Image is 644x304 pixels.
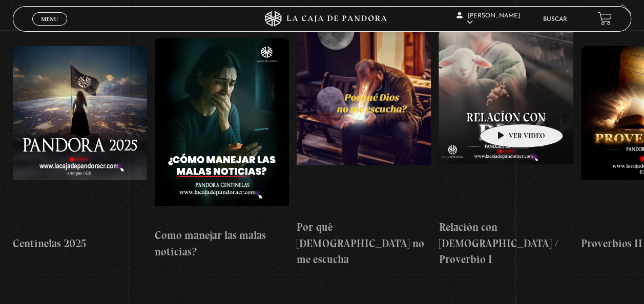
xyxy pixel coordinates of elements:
h4: Por qué [DEMOGRAPHIC_DATA] no me escucha [297,219,431,268]
a: Relación con [DEMOGRAPHIC_DATA] / Proverbio I [439,30,573,268]
a: View your shopping cart [598,12,612,26]
button: Previous [13,4,31,22]
span: Cerrar [38,25,62,32]
button: Next [613,4,631,22]
h4: Como manejar las malas noticias? [155,227,289,259]
a: Por qué [DEMOGRAPHIC_DATA] no me escucha [297,30,431,268]
a: Como manejar las malas noticias? [155,30,289,268]
h4: Relación con [DEMOGRAPHIC_DATA] / Proverbio I [439,219,573,268]
h4: Centinelas 2025 [13,235,147,252]
span: Menu [41,16,58,22]
span: [PERSON_NAME] [456,13,520,26]
a: Centinelas 2025 [13,30,147,268]
a: Buscar [543,16,567,23]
